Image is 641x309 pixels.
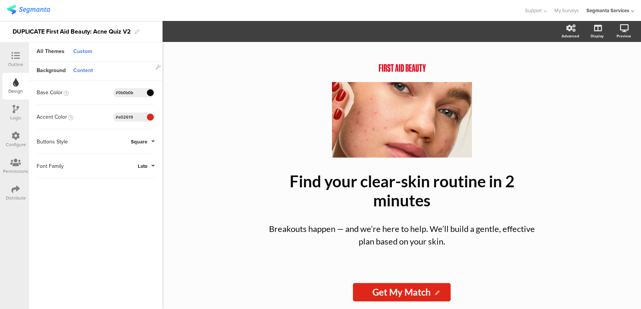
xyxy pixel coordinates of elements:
button: Square [131,138,155,145]
div: Content [69,64,97,77]
div: All Themes [33,45,68,58]
div: Accent Color [37,113,73,121]
div: Font Family [37,162,64,170]
p: Find your clear-skin routine in 2 minutes [261,172,543,210]
div: Advanced [562,33,579,39]
span: Support [525,7,542,14]
span: Lato [138,163,147,170]
p: Breakouts happen — and we’re here to help. We’ll build a gentle, effective plan based on your skin. [268,222,535,248]
div: Segmanta Services [586,7,629,14]
div: Design [8,88,23,95]
div: DUPLICATE First Aid Beauty: Acne Quiz V2 [13,26,131,38]
div: Distribute [6,195,26,201]
div: Logic [10,114,21,121]
div: Outline [8,61,23,68]
span: Square [131,138,147,145]
input: Start [353,283,450,301]
img: segmanta logo [7,5,50,14]
div: Preview [617,33,631,39]
button: Lato [138,163,155,170]
div: Base Color [37,89,69,97]
div: Buttons Style [37,138,68,146]
div: Configure [6,141,26,148]
div: Permissions [3,168,28,175]
div: Display [591,33,604,39]
div: Custom [69,45,96,58]
div: Background [33,64,69,77]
